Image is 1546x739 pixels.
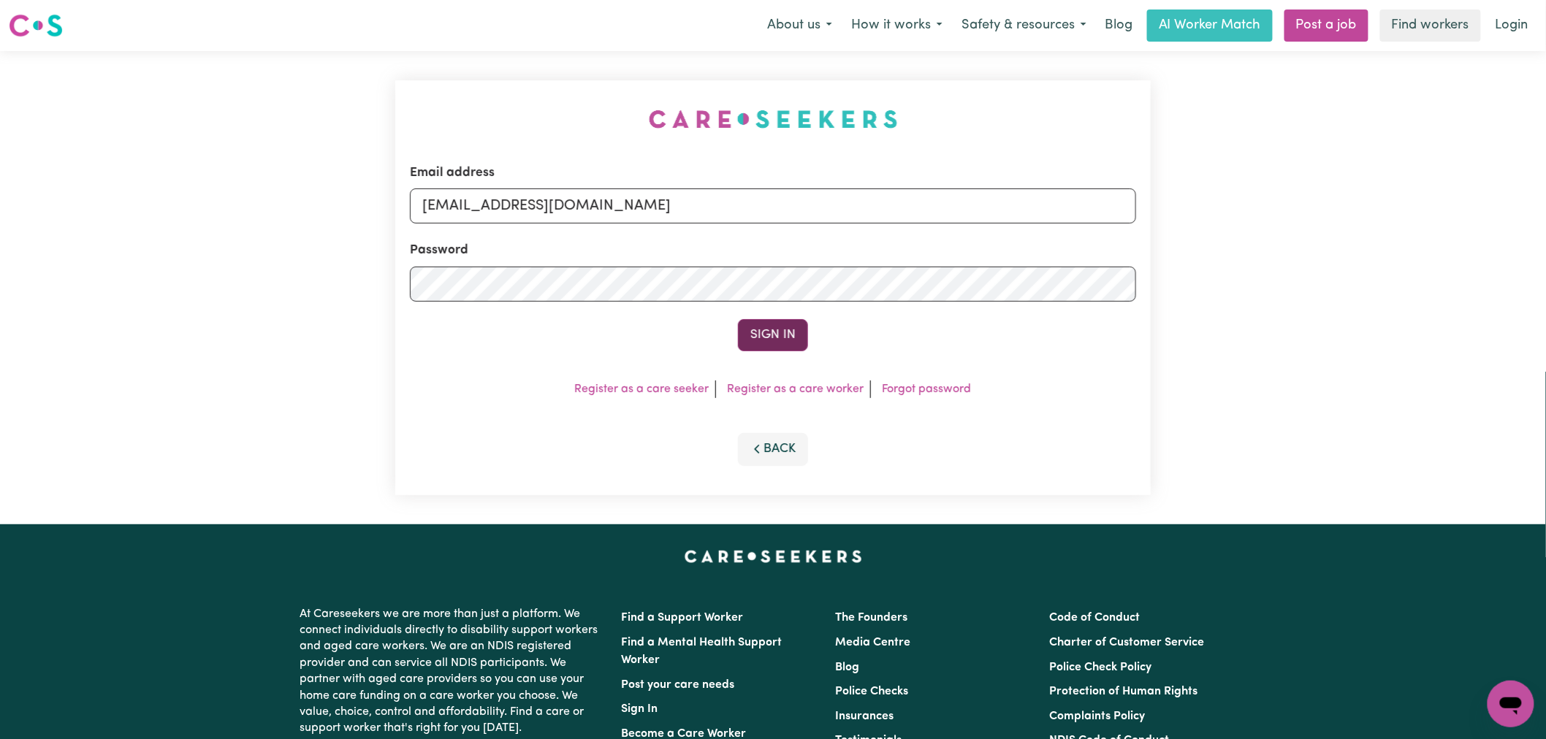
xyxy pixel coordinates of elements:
[883,383,972,395] a: Forgot password
[738,433,808,465] button: Back
[835,686,908,697] a: Police Checks
[621,703,658,715] a: Sign In
[685,551,862,562] a: Careseekers home page
[1487,9,1537,42] a: Login
[621,637,782,666] a: Find a Mental Health Support Worker
[9,12,63,39] img: Careseekers logo
[738,319,808,351] button: Sign In
[835,711,894,722] a: Insurances
[621,679,734,691] a: Post your care needs
[728,383,864,395] a: Register as a care worker
[1284,9,1368,42] a: Post a job
[1050,711,1146,722] a: Complaints Policy
[1050,612,1141,624] a: Code of Conduct
[575,383,709,395] a: Register as a care seeker
[842,10,952,41] button: How it works
[410,241,468,260] label: Password
[9,9,63,42] a: Careseekers logo
[1488,681,1534,727] iframe: Button to launch messaging window
[621,612,743,624] a: Find a Support Worker
[410,188,1136,223] input: Email address
[1050,662,1152,673] a: Police Check Policy
[835,637,910,648] a: Media Centre
[835,662,859,673] a: Blog
[952,10,1096,41] button: Safety & resources
[1096,9,1141,42] a: Blog
[1050,637,1205,648] a: Charter of Customer Service
[1147,9,1273,42] a: AI Worker Match
[1050,686,1198,697] a: Protection of Human Rights
[758,10,842,41] button: About us
[835,612,907,624] a: The Founders
[1380,9,1481,42] a: Find workers
[410,164,495,183] label: Email address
